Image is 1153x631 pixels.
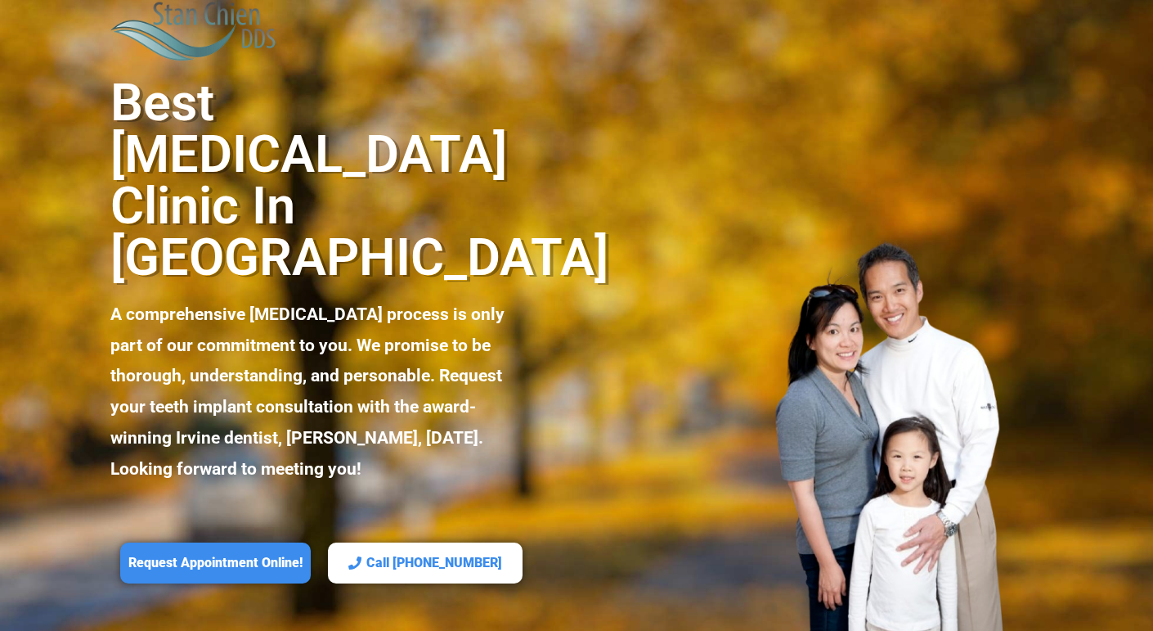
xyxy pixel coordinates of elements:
span: Call [PHONE_NUMBER] [366,555,502,572]
a: Request Appointment Online! [120,543,311,584]
span: Request Appointment Online! [128,555,303,572]
p: A comprehensive [MEDICAL_DATA] process is only part of our commitment to you. We promise to be th... [110,300,530,485]
a: Call [PHONE_NUMBER] [328,543,523,584]
h2: Best [MEDICAL_DATA] Clinic in [GEOGRAPHIC_DATA] [110,77,530,283]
